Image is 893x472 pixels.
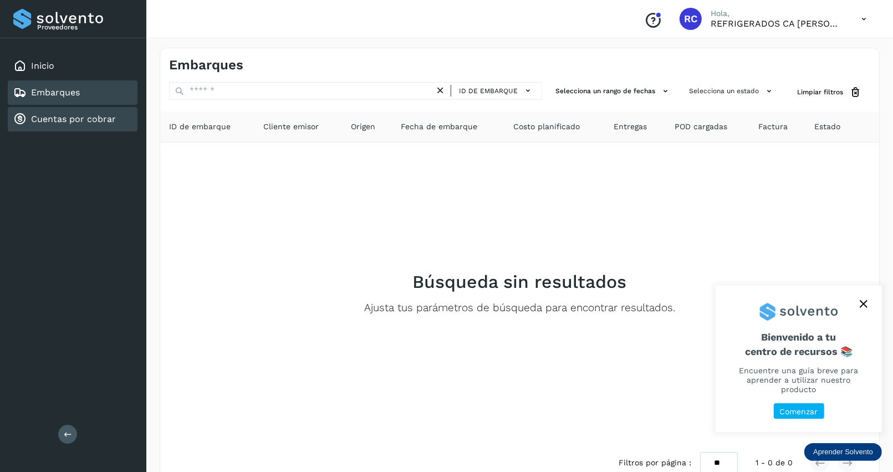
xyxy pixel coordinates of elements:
[729,331,869,357] span: Bienvenido a tu
[756,457,793,469] span: 1 - 0 de 0
[729,346,869,358] p: centro de recursos 📚
[8,54,137,78] div: Inicio
[815,121,841,133] span: Estado
[614,121,647,133] span: Entregas
[169,121,231,133] span: ID de embarque
[169,57,243,73] h4: Embarques
[401,121,477,133] span: Fecha de embarque
[31,114,116,124] a: Cuentas por cobrar
[619,457,691,469] span: Filtros por página :
[351,121,375,133] span: Origen
[551,82,676,100] button: Selecciona un rango de fechas
[758,121,788,133] span: Factura
[804,443,882,461] div: Aprender Solvento
[780,407,818,417] p: Comenzar
[263,121,319,133] span: Cliente emisor
[797,87,843,97] span: Limpiar filtros
[513,121,580,133] span: Costo planificado
[685,82,779,100] button: Selecciona un estado
[788,82,870,103] button: Limpiar filtros
[459,86,518,96] span: ID de embarque
[31,87,80,98] a: Embarques
[675,121,727,133] span: POD cargadas
[8,80,137,105] div: Embarques
[8,107,137,131] div: Cuentas por cobrar
[716,286,882,432] div: Aprender Solvento
[413,271,627,292] h2: Búsqueda sin resultados
[711,18,844,29] p: REFRIGERADOS CA DOMINGUEZ
[456,83,537,99] button: ID de embarque
[855,296,872,312] button: close,
[729,366,869,394] p: Encuentre una guía breve para aprender a utilizar nuestro producto
[31,60,54,71] a: Inicio
[364,302,675,314] p: Ajusta tus parámetros de búsqueda para encontrar resultados.
[774,403,824,419] button: Comenzar
[813,448,873,456] p: Aprender Solvento
[711,9,844,18] p: Hola,
[37,23,133,31] p: Proveedores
